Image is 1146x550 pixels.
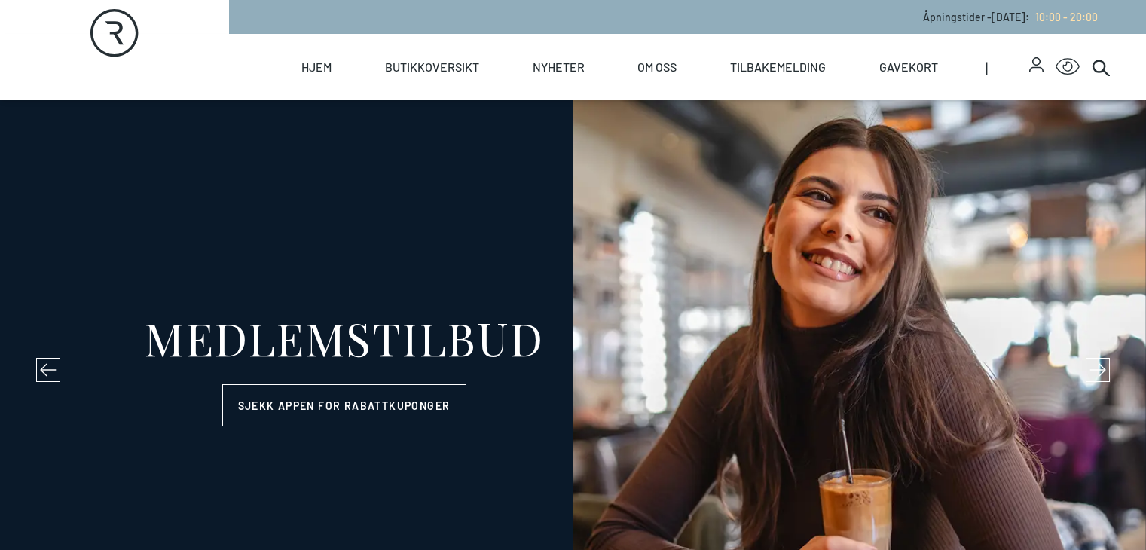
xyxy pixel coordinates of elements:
a: Sjekk appen for rabattkuponger [222,384,466,426]
p: Åpningstider - [DATE] : [923,9,1098,25]
div: MEDLEMSTILBUD [144,315,544,360]
a: Butikkoversikt [385,34,479,100]
a: Tilbakemelding [730,34,826,100]
span: 10:00 - 20:00 [1035,11,1098,23]
a: Hjem [301,34,332,100]
a: Gavekort [879,34,938,100]
span: | [986,34,1029,100]
a: Om oss [637,34,677,100]
button: Open Accessibility Menu [1056,55,1080,79]
a: Nyheter [533,34,585,100]
a: 10:00 - 20:00 [1029,11,1098,23]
